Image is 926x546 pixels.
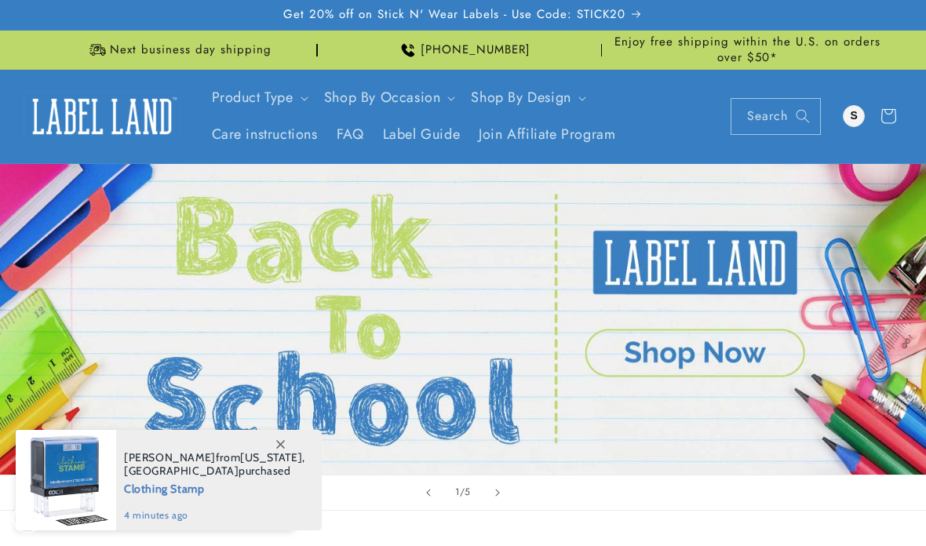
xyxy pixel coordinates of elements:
span: / [460,484,465,500]
span: Label Guide [383,126,461,144]
span: [PHONE_NUMBER] [421,42,530,58]
span: Shop By Occasion [324,89,441,107]
a: Label Land [18,86,187,147]
div: Announcement [608,31,887,69]
summary: Shop By Design [461,79,592,116]
a: FAQ [327,116,374,153]
span: Join Affiliate Program [479,126,615,144]
a: Product Type [212,87,293,107]
span: [GEOGRAPHIC_DATA] [124,464,239,478]
a: Shop By Design [471,87,571,107]
button: Next slide [480,475,515,510]
span: [US_STATE] [240,450,302,464]
span: from , purchased [124,451,305,478]
div: Announcement [324,31,603,69]
span: Enjoy free shipping within the U.S. on orders over $50* [608,35,887,65]
span: FAQ [337,126,364,144]
span: [PERSON_NAME] [124,450,216,464]
span: 1 [455,484,460,500]
a: Label Guide [374,116,470,153]
div: Announcement [39,31,318,69]
span: Next business day shipping [110,42,272,58]
a: Care instructions [202,116,327,153]
button: Previous slide [411,475,446,510]
a: Join Affiliate Program [469,116,625,153]
span: 5 [465,484,471,500]
summary: Product Type [202,79,315,116]
span: Get 20% off on Stick N' Wear Labels - Use Code: STICK20 [283,7,625,23]
summary: Shop By Occasion [315,79,462,116]
img: Label Land [24,92,180,140]
span: Care instructions [212,126,318,144]
button: Search [786,99,820,133]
